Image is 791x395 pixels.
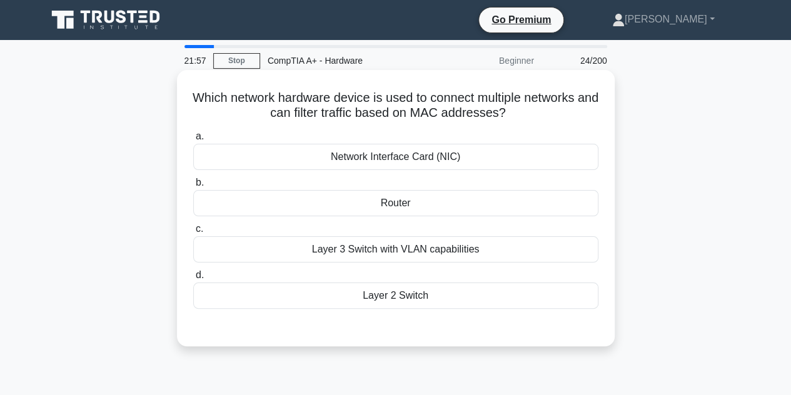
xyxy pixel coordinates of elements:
a: [PERSON_NAME] [582,7,745,32]
span: a. [196,131,204,141]
div: Layer 2 Switch [193,282,598,309]
div: Network Interface Card (NIC) [193,144,598,170]
div: 24/200 [542,48,615,73]
div: CompTIA A+ - Hardware [260,48,432,73]
div: Beginner [432,48,542,73]
a: Stop [213,53,260,69]
div: 21:57 [177,48,213,73]
h5: Which network hardware device is used to connect multiple networks and can filter traffic based o... [192,90,600,121]
span: d. [196,269,204,280]
div: Router [193,190,598,216]
a: Go Premium [484,12,558,27]
span: c. [196,223,203,234]
div: Layer 3 Switch with VLAN capabilities [193,236,598,262]
span: b. [196,177,204,187]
